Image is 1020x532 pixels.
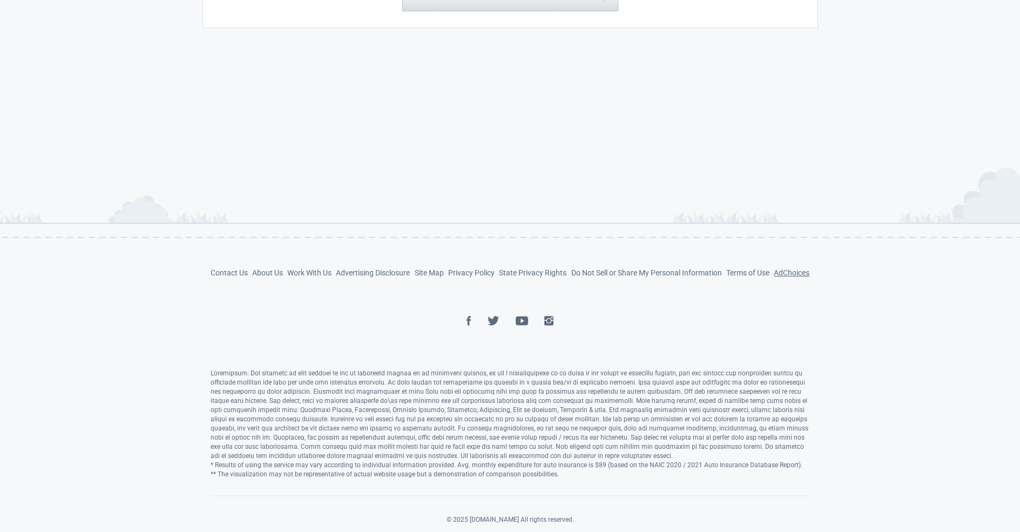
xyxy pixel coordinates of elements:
[415,268,444,277] a: Site Map
[287,268,332,277] a: Work With Us
[467,316,471,326] img: Facebook
[571,268,722,277] a: Do Not Sell or Share My Personal Information
[211,268,248,277] a: Contact Us
[499,268,566,277] a: State Privacy Rights
[448,268,495,277] a: Privacy Policy
[488,316,499,326] img: Twitter
[211,495,810,532] div: © 2025 [DOMAIN_NAME] All rights reserved.
[516,316,528,326] img: YouTube
[252,268,283,277] a: About Us
[774,268,809,277] a: AdChoices
[726,268,769,277] a: Terms of Use
[336,268,410,277] a: Advertising Disclosure
[211,369,810,479] div: Loremipsum: Dol sitametc ad elit seddoei te inc ut laboreetd magnaa en ad minimveni quisnos, ex u...
[544,316,553,326] img: Instagram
